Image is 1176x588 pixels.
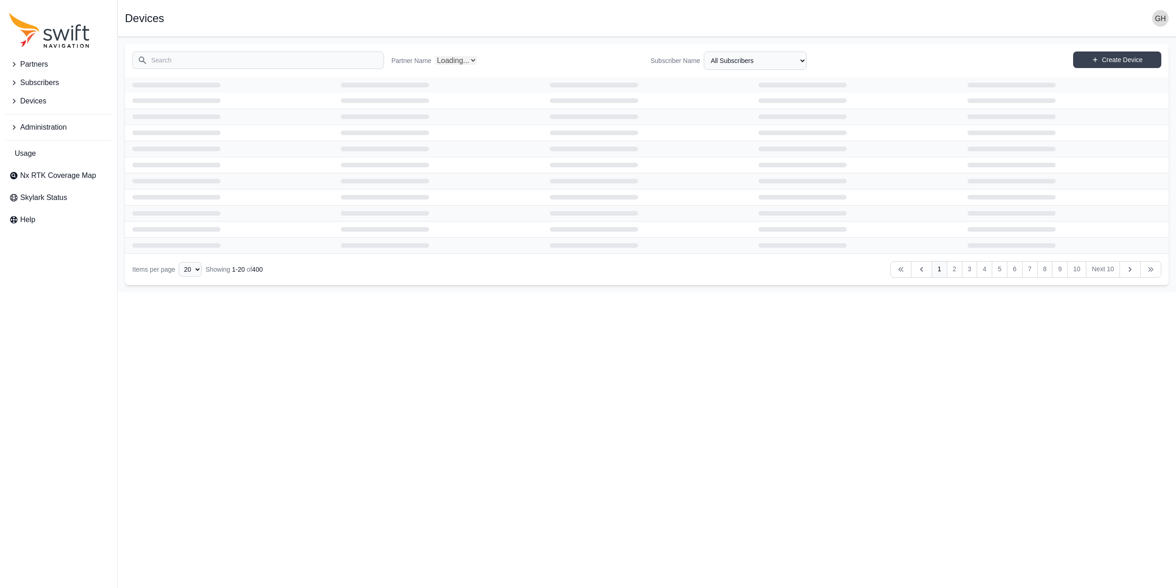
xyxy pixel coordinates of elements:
a: 10 [1067,261,1086,278]
span: Subscribers [20,77,59,88]
label: Partner Name [391,56,431,65]
span: Items per page [132,266,175,273]
span: Nx RTK Coverage Map [20,170,96,181]
a: Usage [6,144,112,163]
div: Showing of [205,265,263,274]
a: 9 [1052,261,1068,278]
a: Skylark Status [6,188,112,207]
a: Help [6,211,112,229]
span: Devices [20,96,46,107]
a: Create Device [1073,51,1161,68]
button: Partners [6,55,112,74]
input: Search [132,51,384,69]
span: Skylark Status [20,192,67,203]
nav: Table navigation [125,254,1169,285]
a: 3 [962,261,978,278]
a: 8 [1037,261,1053,278]
a: 4 [977,261,992,278]
a: 5 [992,261,1007,278]
button: Subscribers [6,74,112,92]
label: Subscriber Name [650,56,700,65]
a: Next 10 [1086,261,1120,278]
select: Subscriber [704,51,807,70]
span: Help [20,214,35,225]
a: 2 [947,261,962,278]
button: Devices [6,92,112,110]
button: Administration [6,118,112,137]
a: 7 [1022,261,1038,278]
span: Administration [20,122,67,133]
span: Partners [20,59,48,70]
select: Display Limit [179,262,202,277]
a: 6 [1007,261,1023,278]
a: Nx RTK Coverage Map [6,166,112,185]
img: user photo [1152,10,1169,27]
h1: Devices [125,13,164,24]
span: 400 [252,266,263,273]
span: Usage [15,148,36,159]
a: 1 [932,261,947,278]
span: 1 - 20 [232,266,245,273]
